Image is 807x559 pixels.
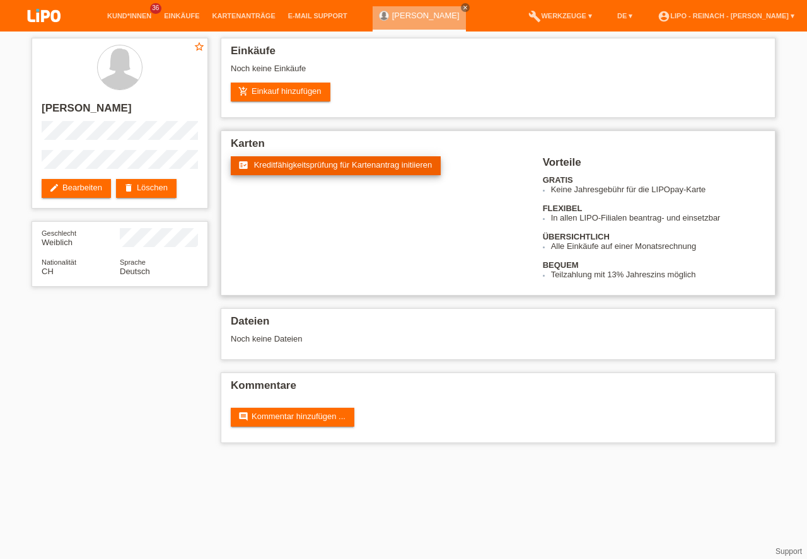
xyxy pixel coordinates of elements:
span: Deutsch [120,267,150,276]
li: Teilzahlung mit 13% Jahreszins möglich [551,270,765,279]
div: Weiblich [42,228,120,247]
a: DE ▾ [611,12,639,20]
div: Noch keine Dateien [231,334,616,343]
a: star_border [194,41,205,54]
a: add_shopping_cartEinkauf hinzufügen [231,83,330,101]
a: Kund*innen [101,12,158,20]
h2: Einkäufe [231,45,765,64]
a: [PERSON_NAME] [392,11,460,20]
i: add_shopping_cart [238,86,248,96]
a: LIPO pay [13,26,76,35]
a: commentKommentar hinzufügen ... [231,408,354,427]
h2: Dateien [231,315,765,334]
span: Geschlecht [42,229,76,237]
i: close [462,4,468,11]
h2: Karten [231,137,765,156]
a: fact_check Kreditfähigkeitsprüfung für Kartenantrag initiieren [231,156,441,175]
h2: Kommentare [231,379,765,398]
i: account_circle [658,10,670,23]
span: 36 [150,3,161,14]
li: Alle Einkäufe auf einer Monatsrechnung [551,241,765,251]
b: GRATIS [543,175,573,185]
a: Kartenanträge [206,12,282,20]
h2: Vorteile [543,156,765,175]
div: Noch keine Einkäufe [231,64,765,83]
i: edit [49,183,59,193]
a: Einkäufe [158,12,206,20]
i: build [528,10,541,23]
b: ÜBERSICHTLICH [543,232,610,241]
span: Nationalität [42,258,76,266]
a: editBearbeiten [42,179,111,198]
a: account_circleLIPO - Reinach - [PERSON_NAME] ▾ [651,12,801,20]
span: Sprache [120,258,146,266]
a: buildWerkzeuge ▾ [522,12,598,20]
b: BEQUEM [543,260,579,270]
span: Kreditfähigkeitsprüfung für Kartenantrag initiieren [254,160,433,170]
b: FLEXIBEL [543,204,583,213]
a: deleteLöschen [116,179,177,198]
i: comment [238,412,248,422]
a: close [461,3,470,12]
i: delete [124,183,134,193]
i: fact_check [238,160,248,170]
a: Support [775,547,802,556]
i: star_border [194,41,205,52]
li: In allen LIPO-Filialen beantrag- und einsetzbar [551,213,765,222]
h2: [PERSON_NAME] [42,102,198,121]
li: Keine Jahresgebühr für die LIPOpay-Karte [551,185,765,194]
span: Schweiz [42,267,54,276]
a: E-Mail Support [282,12,354,20]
